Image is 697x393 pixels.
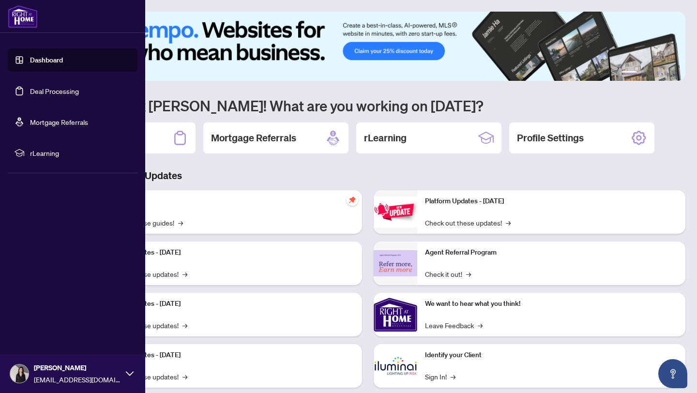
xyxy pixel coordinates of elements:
span: pushpin [347,194,358,206]
a: Dashboard [30,56,63,64]
img: Slide 0 [50,12,685,81]
button: Open asap [658,359,687,388]
button: 6 [672,71,676,75]
span: → [182,269,187,279]
img: logo [8,5,38,28]
img: We want to hear what you think! [374,293,417,336]
img: Platform Updates - June 23, 2025 [374,196,417,227]
span: → [506,217,511,228]
p: Platform Updates - [DATE] [102,299,354,309]
span: [PERSON_NAME] [34,363,121,373]
h2: Profile Settings [517,131,584,145]
span: → [178,217,183,228]
p: Platform Updates - [DATE] [425,196,678,207]
img: Profile Icon [10,364,29,383]
h2: rLearning [364,131,407,145]
img: Agent Referral Program [374,250,417,277]
span: → [466,269,471,279]
button: 2 [641,71,645,75]
span: → [478,320,483,331]
p: Agent Referral Program [425,247,678,258]
a: Check out these updates!→ [425,217,511,228]
span: → [182,320,187,331]
span: [EMAIL_ADDRESS][DOMAIN_NAME] [34,374,121,385]
span: rLearning [30,148,131,158]
button: 1 [621,71,637,75]
span: → [182,371,187,382]
a: Sign In!→ [425,371,455,382]
a: Check it out!→ [425,269,471,279]
button: 3 [649,71,652,75]
h1: Welcome back [PERSON_NAME]! What are you working on [DATE]? [50,96,685,115]
p: Platform Updates - [DATE] [102,247,354,258]
button: 5 [664,71,668,75]
span: → [451,371,455,382]
p: Self-Help [102,196,354,207]
h3: Brokerage & Industry Updates [50,169,685,182]
p: Identify your Client [425,350,678,361]
img: Identify your Client [374,344,417,388]
button: 4 [656,71,660,75]
p: We want to hear what you think! [425,299,678,309]
a: Leave Feedback→ [425,320,483,331]
a: Mortgage Referrals [30,118,88,126]
p: Platform Updates - [DATE] [102,350,354,361]
h2: Mortgage Referrals [211,131,296,145]
a: Deal Processing [30,87,79,95]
